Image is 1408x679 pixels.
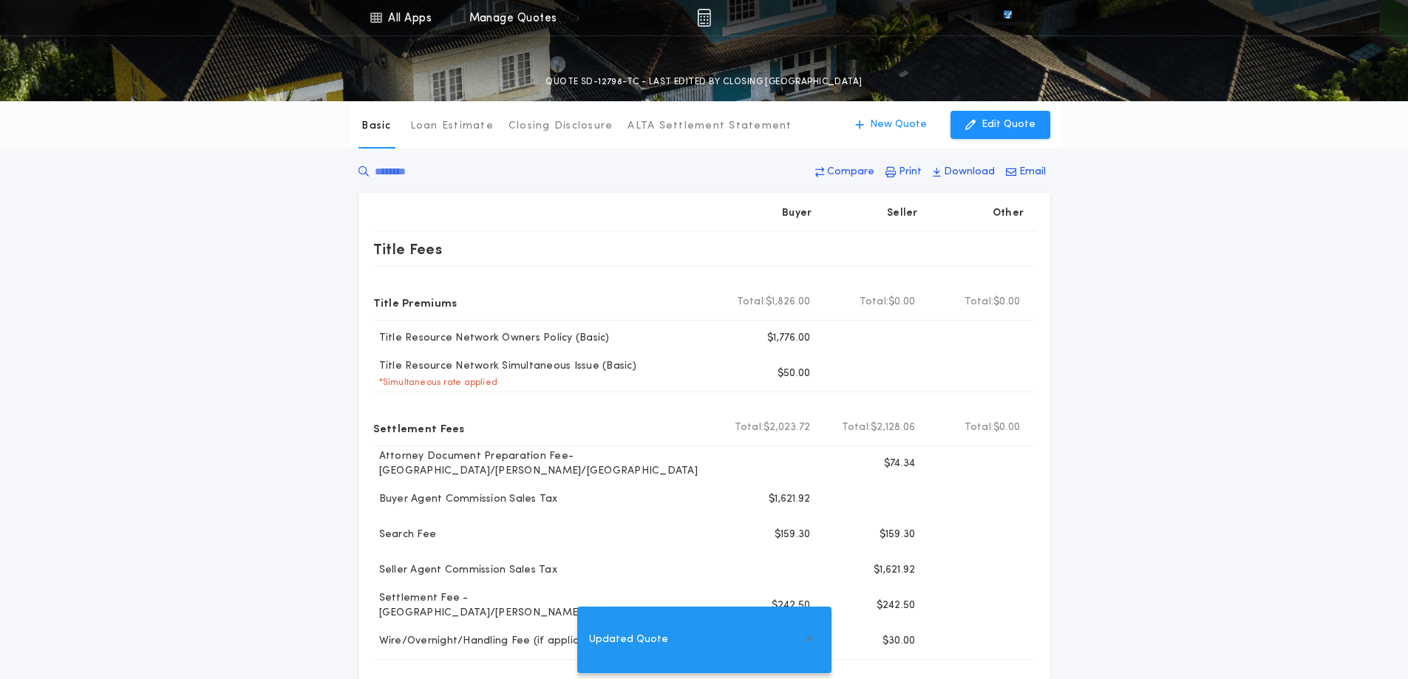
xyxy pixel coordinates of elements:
[373,377,498,389] p: * Simultaneous rate applied
[767,331,810,346] p: $1,776.00
[589,632,668,648] span: Updated Quote
[1019,165,1046,180] p: Email
[965,420,994,435] b: Total:
[877,598,916,613] p: $242.50
[881,159,926,185] button: Print
[992,206,1023,221] p: Other
[870,117,927,132] p: New Quote
[737,295,766,310] b: Total:
[778,366,811,381] p: $50.00
[887,206,918,221] p: Seller
[373,563,557,578] p: Seller Agent Commission Sales Tax
[361,119,391,134] p: Basic
[827,165,874,180] p: Compare
[899,165,922,180] p: Print
[410,119,494,134] p: Loan Estimate
[775,528,811,542] p: $159.30
[373,331,610,346] p: Title Resource Network Owners Policy (Basic)
[965,295,994,310] b: Total:
[874,563,915,578] p: $1,621.92
[811,159,879,185] button: Compare
[842,420,871,435] b: Total:
[509,119,613,134] p: Closing Disclosure
[860,295,889,310] b: Total:
[982,117,1035,132] p: Edit Quote
[769,492,810,507] p: $1,621.92
[884,457,916,471] p: $74.34
[373,237,443,261] p: Title Fees
[840,111,942,139] button: New Quote
[993,295,1020,310] span: $0.00
[976,10,1038,25] img: vs-icon
[373,492,558,507] p: Buyer Agent Commission Sales Tax
[373,359,636,374] p: Title Resource Network Simultaneous Issue (Basic)
[735,420,764,435] b: Total:
[373,449,718,479] p: Attorney Document Preparation Fee-[GEOGRAPHIC_DATA]/[PERSON_NAME]/[GEOGRAPHIC_DATA]
[871,420,915,435] span: $2,128.06
[880,528,916,542] p: $159.30
[944,165,995,180] p: Download
[763,420,810,435] span: $2,023.72
[928,159,999,185] button: Download
[628,119,792,134] p: ALTA Settlement Statement
[950,111,1050,139] button: Edit Quote
[993,420,1020,435] span: $0.00
[888,295,915,310] span: $0.00
[766,295,810,310] span: $1,826.00
[772,598,811,613] p: $242.50
[373,290,458,314] p: Title Premiums
[373,591,718,621] p: Settlement Fee - [GEOGRAPHIC_DATA]/[PERSON_NAME]/[GEOGRAPHIC_DATA]
[782,206,812,221] p: Buyer
[373,528,437,542] p: Search Fee
[697,9,711,27] img: img
[1001,159,1050,185] button: Email
[545,75,862,89] p: QUOTE SD-12798-TC - LAST EDITED BY CLOSING [GEOGRAPHIC_DATA]
[373,416,465,440] p: Settlement Fees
